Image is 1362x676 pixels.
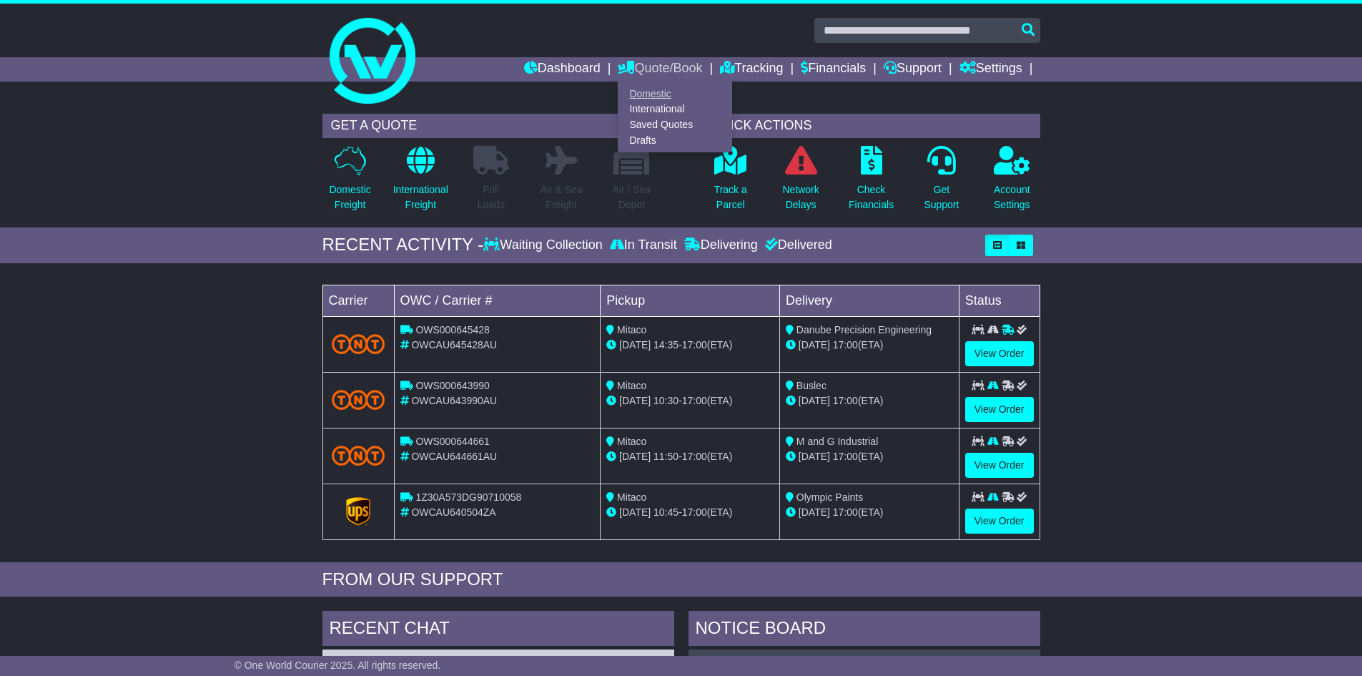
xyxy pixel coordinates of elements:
[473,182,509,212] p: Full Loads
[653,451,678,462] span: 11:50
[235,660,441,671] span: © One World Courier 2025. All rights reserved.
[322,285,394,316] td: Carrier
[618,82,732,152] div: Quote/Book
[332,446,385,465] img: TNT_Domestic.png
[833,506,858,518] span: 17:00
[799,395,830,406] span: [DATE]
[993,145,1031,220] a: AccountSettings
[994,182,1030,212] p: Account Settings
[796,324,932,335] span: Danube Precision Engineering
[618,86,731,102] a: Domestic
[965,397,1034,422] a: View Order
[959,285,1040,316] td: Status
[682,395,707,406] span: 17:00
[703,114,1040,138] div: QUICK ACTIONS
[541,182,583,212] p: Air & Sea Freight
[799,506,830,518] span: [DATE]
[346,497,370,526] img: GetCarrierServiceLogo
[618,102,731,117] a: International
[606,505,774,520] div: - (ETA)
[411,339,497,351] span: OWCAU645428AU
[781,145,819,220] a: NetworkDelays
[714,182,747,212] p: Track a Parcel
[761,237,832,253] div: Delivered
[786,505,953,520] div: (ETA)
[618,57,702,82] a: Quote/Book
[415,436,490,447] span: OWS000644661
[833,339,858,351] span: 17:00
[720,57,783,82] a: Tracking
[849,182,894,212] p: Check Financials
[682,339,707,351] span: 17:00
[411,451,497,462] span: OWCAU644661AU
[332,390,385,409] img: TNT_Domestic.png
[415,380,490,391] span: OWS000643990
[617,380,646,391] span: Mitaco
[884,57,942,82] a: Support
[601,285,780,316] td: Pickup
[799,451,830,462] span: [DATE]
[524,57,601,82] a: Dashboard
[801,57,866,82] a: Financials
[653,395,678,406] span: 10:30
[799,339,830,351] span: [DATE]
[833,395,858,406] span: 17:00
[415,491,521,503] span: 1Z30A573DG90710058
[619,395,651,406] span: [DATE]
[394,285,601,316] td: OWC / Carrier #
[653,506,678,518] span: 10:45
[483,237,606,253] div: Waiting Collection
[924,182,959,212] p: Get Support
[786,393,953,408] div: (ETA)
[617,324,646,335] span: Mitaco
[329,182,370,212] p: Domestic Freight
[796,436,878,447] span: M and G Industrial
[965,509,1034,534] a: View Order
[322,611,674,650] div: RECENT CHAT
[411,395,497,406] span: OWCAU643990AU
[653,339,678,351] span: 14:35
[606,393,774,408] div: - (ETA)
[415,324,490,335] span: OWS000645428
[689,611,1040,650] div: NOTICE BOARD
[322,569,1040,590] div: FROM OUR SUPPORT
[682,506,707,518] span: 17:00
[923,145,959,220] a: GetSupport
[619,506,651,518] span: [DATE]
[606,237,681,253] div: In Transit
[681,237,761,253] div: Delivering
[682,451,707,462] span: 17:00
[714,145,748,220] a: Track aParcel
[848,145,894,220] a: CheckFinancials
[411,506,495,518] span: OWCAU640504ZA
[796,491,863,503] span: Olympic Paints
[618,117,731,133] a: Saved Quotes
[332,334,385,353] img: TNT_Domestic.png
[328,145,371,220] a: DomesticFreight
[613,182,651,212] p: Air / Sea Depot
[617,436,646,447] span: Mitaco
[617,491,646,503] span: Mitaco
[779,285,959,316] td: Delivery
[786,338,953,353] div: (ETA)
[619,339,651,351] span: [DATE]
[619,451,651,462] span: [DATE]
[393,182,448,212] p: International Freight
[786,449,953,464] div: (ETA)
[965,453,1034,478] a: View Order
[782,182,819,212] p: Network Delays
[965,341,1034,366] a: View Order
[606,338,774,353] div: - (ETA)
[796,380,826,391] span: Buslec
[618,132,731,148] a: Drafts
[393,145,449,220] a: InternationalFreight
[322,235,484,255] div: RECENT ACTIVITY -
[606,449,774,464] div: - (ETA)
[322,114,660,138] div: GET A QUOTE
[833,451,858,462] span: 17:00
[959,57,1022,82] a: Settings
